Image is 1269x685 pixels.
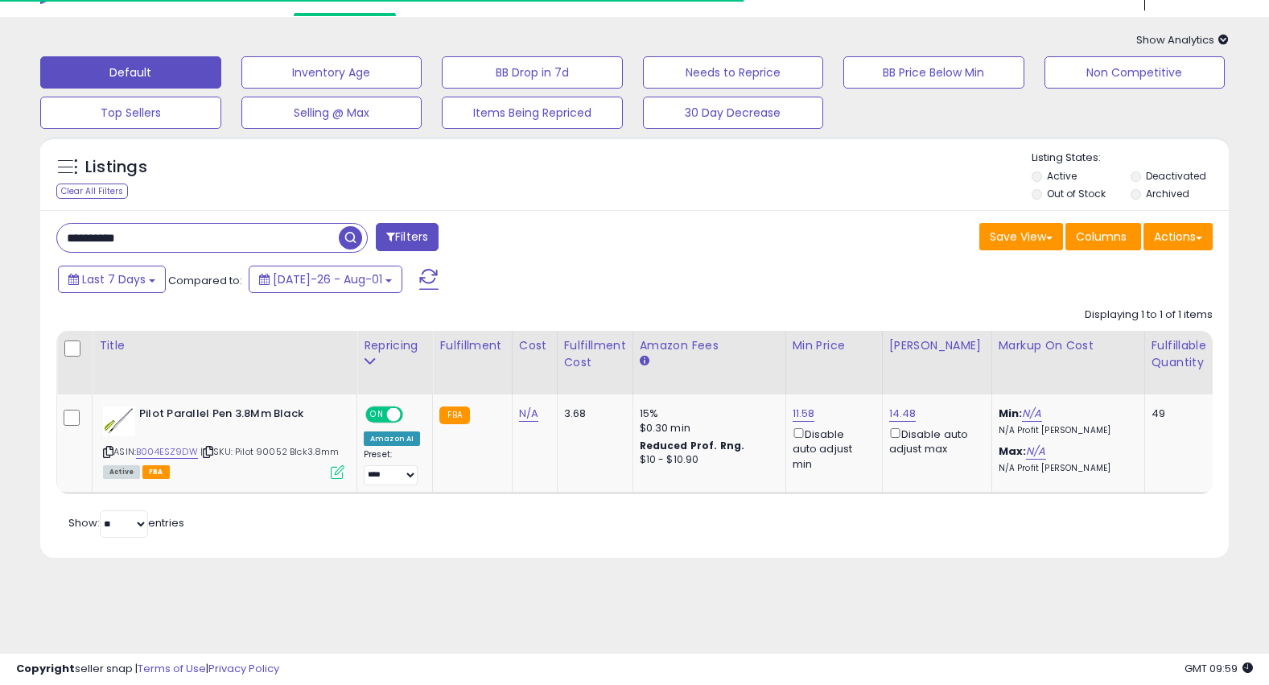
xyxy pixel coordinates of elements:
p: N/A Profit [PERSON_NAME] [999,463,1132,474]
a: Privacy Policy [208,661,279,676]
div: ASIN: [103,406,344,477]
label: Out of Stock [1047,187,1106,200]
b: Reduced Prof. Rng. [640,439,745,452]
button: Inventory Age [241,56,422,89]
button: Actions [1143,223,1213,250]
label: Deactivated [1146,169,1206,183]
button: BB Drop in 7d [442,56,623,89]
h5: Listings [85,156,147,179]
div: Markup on Cost [999,337,1138,354]
span: Columns [1076,229,1127,245]
span: Show: entries [68,515,184,530]
b: Pilot Parallel Pen 3.8Mm Black [139,406,335,426]
small: Amazon Fees. [640,354,649,369]
span: Show Analytics [1136,32,1229,47]
span: OFF [401,408,426,422]
button: BB Price Below Min [843,56,1024,89]
div: Disable auto adjust max [889,425,979,456]
p: Listing States: [1032,151,1229,166]
button: Selling @ Max [241,97,422,129]
label: Active [1047,169,1077,183]
th: The percentage added to the cost of goods (COGS) that forms the calculator for Min & Max prices. [991,331,1144,394]
span: All listings currently available for purchase on Amazon [103,465,140,479]
b: Max: [999,444,1027,459]
button: Needs to Reprice [643,56,824,89]
div: Displaying 1 to 1 of 1 items [1085,307,1213,323]
b: Min: [999,406,1023,421]
button: Top Sellers [40,97,221,129]
span: | SKU: Pilot 90052 Blck3.8mm [200,445,340,458]
div: Title [99,337,350,354]
button: [DATE]-26 - Aug-01 [249,266,402,293]
span: Last 7 Days [82,271,146,287]
a: N/A [1022,406,1041,422]
div: 49 [1152,406,1201,421]
div: Fulfillment Cost [564,337,626,371]
div: Amazon AI [364,431,420,446]
button: Default [40,56,221,89]
div: seller snap | | [16,662,279,677]
div: $0.30 min [640,421,773,435]
span: 2025-08-11 09:59 GMT [1185,661,1253,676]
div: Fulfillment [439,337,505,354]
div: Min Price [793,337,876,354]
button: Save View [979,223,1063,250]
div: Fulfillable Quantity [1152,337,1207,371]
button: Last 7 Days [58,266,166,293]
small: FBA [439,406,469,424]
div: 3.68 [564,406,620,421]
div: 15% [640,406,773,421]
button: Non Competitive [1044,56,1226,89]
div: Disable auto adjust min [793,425,870,472]
a: N/A [1026,444,1045,460]
button: 30 Day Decrease [643,97,824,129]
div: Preset: [364,449,420,485]
img: 31NX0SlBjAL._SL40_.jpg [103,406,135,436]
a: B004ESZ9DW [136,445,198,459]
span: Compared to: [168,273,242,288]
strong: Copyright [16,661,75,676]
div: Clear All Filters [56,184,128,199]
p: N/A Profit [PERSON_NAME] [999,425,1132,436]
div: $10 - $10.90 [640,453,773,467]
span: FBA [142,465,170,479]
a: 11.58 [793,406,815,422]
a: N/A [519,406,538,422]
a: Terms of Use [138,661,206,676]
label: Archived [1146,187,1189,200]
a: 14.48 [889,406,917,422]
span: [DATE]-26 - Aug-01 [273,271,382,287]
div: Repricing [364,337,426,354]
span: ON [367,408,387,422]
div: Cost [519,337,550,354]
div: Amazon Fees [640,337,779,354]
button: Filters [376,223,439,251]
button: Columns [1065,223,1141,250]
button: Items Being Repriced [442,97,623,129]
div: [PERSON_NAME] [889,337,985,354]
